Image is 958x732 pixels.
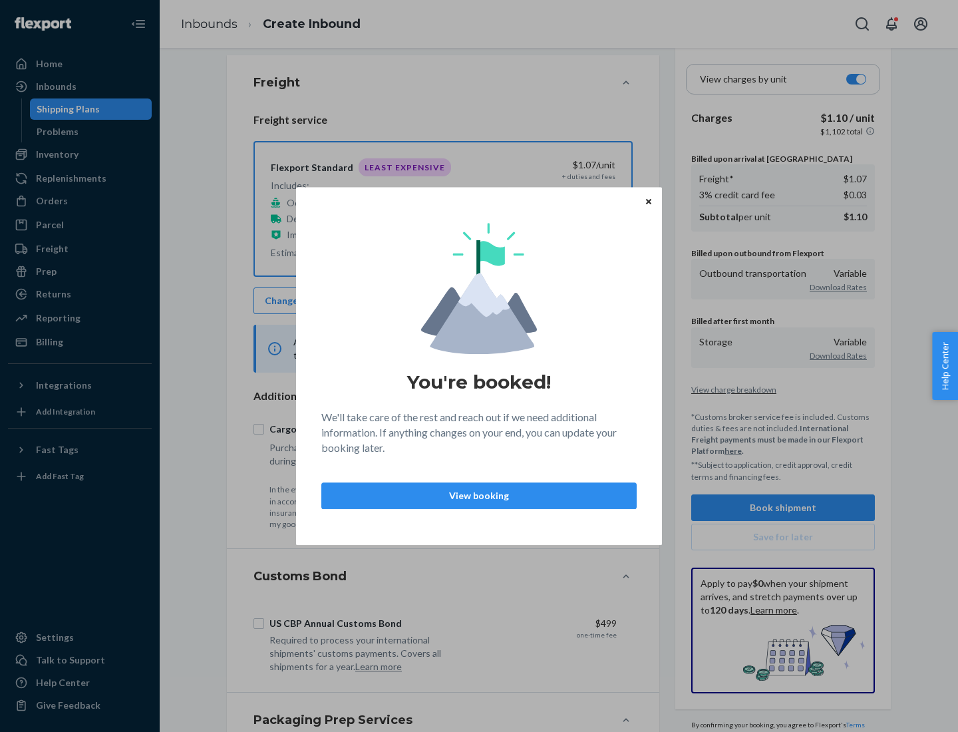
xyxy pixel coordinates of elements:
[642,194,655,208] button: Close
[407,370,551,394] h1: You're booked!
[321,482,637,509] button: View booking
[333,489,625,502] p: View booking
[321,410,637,456] p: We'll take care of the rest and reach out if we need additional information. If anything changes ...
[421,223,537,354] img: svg+xml,%3Csvg%20viewBox%3D%220%200%20174%20197%22%20fill%3D%22none%22%20xmlns%3D%22http%3A%2F%2F...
